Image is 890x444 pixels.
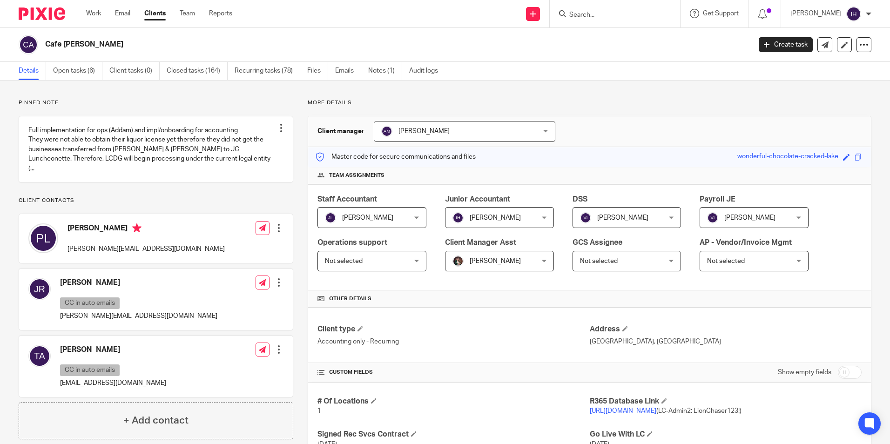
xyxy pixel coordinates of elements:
span: Staff Accountant [317,195,377,203]
span: [PERSON_NAME] [398,128,450,135]
img: svg%3E [707,212,718,223]
h4: [PERSON_NAME] [60,278,217,288]
h3: Client manager [317,127,364,136]
div: wonderful-chocolate-cracked-lake [737,152,838,162]
img: svg%3E [452,212,464,223]
img: Profile%20picture%20JUS.JPG [452,256,464,267]
a: Team [180,9,195,18]
img: svg%3E [846,7,861,21]
img: svg%3E [381,126,392,137]
p: Pinned note [19,99,293,107]
a: Recurring tasks (78) [235,62,300,80]
p: More details [308,99,871,107]
span: GCS Assignee [573,239,622,246]
h4: Address [590,324,862,334]
h4: Signed Rec Svcs Contract [317,430,589,439]
span: [PERSON_NAME] [597,215,648,221]
img: svg%3E [28,345,51,367]
h2: Cafe [PERSON_NAME] [45,40,605,49]
a: Create task [759,37,813,52]
h4: Go Live With LC [590,430,862,439]
p: Accounting only - Recurring [317,337,589,346]
p: Client contacts [19,197,293,204]
p: Master code for secure communications and files [315,152,476,161]
a: Clients [144,9,166,18]
label: Show empty fields [778,368,831,377]
p: [EMAIL_ADDRESS][DOMAIN_NAME] [60,378,166,388]
span: [PERSON_NAME] [342,215,393,221]
h4: CUSTOM FIELDS [317,369,589,376]
img: svg%3E [19,35,38,54]
p: [GEOGRAPHIC_DATA], [GEOGRAPHIC_DATA] [590,337,862,346]
span: [PERSON_NAME] [470,258,521,264]
a: Reports [209,9,232,18]
p: CC in auto emails [60,297,120,309]
h4: [PERSON_NAME] [67,223,225,235]
a: Notes (1) [368,62,402,80]
span: (LC-Admin2: LionChaser123!) [590,408,742,414]
input: Search [568,11,652,20]
img: svg%3E [580,212,591,223]
a: [URL][DOMAIN_NAME] [590,408,656,414]
h4: [PERSON_NAME] [60,345,166,355]
p: [PERSON_NAME][EMAIL_ADDRESS][DOMAIN_NAME] [67,244,225,254]
span: [PERSON_NAME] [724,215,775,221]
span: Not selected [325,258,363,264]
span: Other details [329,295,371,303]
a: Closed tasks (164) [167,62,228,80]
span: Payroll JE [700,195,735,203]
p: CC in auto emails [60,364,120,376]
span: Not selected [580,258,618,264]
span: 1 [317,408,321,414]
span: Junior Accountant [445,195,510,203]
img: svg%3E [325,212,336,223]
h4: Client type [317,324,589,334]
a: Details [19,62,46,80]
a: Work [86,9,101,18]
img: Pixie [19,7,65,20]
span: DSS [573,195,587,203]
p: [PERSON_NAME][EMAIL_ADDRESS][DOMAIN_NAME] [60,311,217,321]
p: [PERSON_NAME] [790,9,842,18]
h4: + Add contact [123,413,189,428]
span: Get Support [703,10,739,17]
img: svg%3E [28,278,51,300]
span: [PERSON_NAME] [470,215,521,221]
i: Primary [132,223,142,233]
a: Audit logs [409,62,445,80]
span: Not selected [707,258,745,264]
h4: # Of Locations [317,397,589,406]
a: Open tasks (6) [53,62,102,80]
span: Client Manager Asst [445,239,516,246]
span: Operations support [317,239,387,246]
h4: R365 Database Link [590,397,862,406]
span: AP - Vendor/Invoice Mgmt [700,239,792,246]
span: Team assignments [329,172,384,179]
a: Email [115,9,130,18]
a: Client tasks (0) [109,62,160,80]
a: Emails [335,62,361,80]
a: Files [307,62,328,80]
img: svg%3E [28,223,58,253]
